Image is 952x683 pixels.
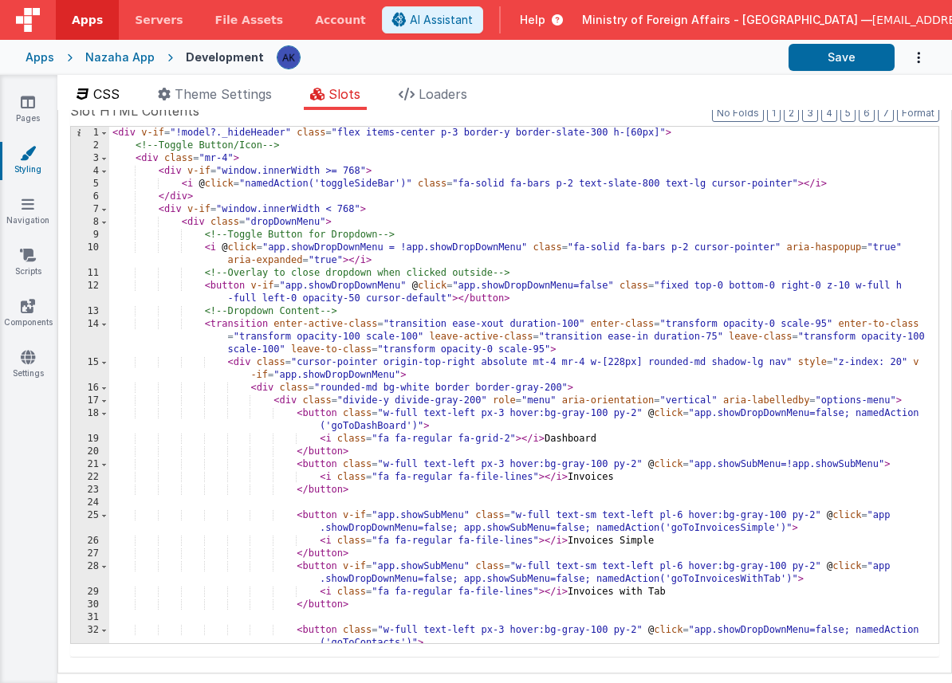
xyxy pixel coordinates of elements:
button: Options [895,41,926,74]
span: Servers [135,12,183,28]
span: Help [520,12,545,28]
div: 21 [71,458,109,471]
div: 26 [71,535,109,548]
div: 9 [71,229,109,241]
img: 1f6063d0be199a6b217d3045d703aa70 [277,46,300,69]
div: 8 [71,216,109,229]
div: 22 [71,471,109,484]
button: 2 [784,104,799,122]
div: 28 [71,560,109,586]
span: AI Assistant [410,12,473,28]
div: 30 [71,599,109,611]
div: Nazaha App [85,49,155,65]
div: 29 [71,586,109,599]
button: 3 [802,104,818,122]
div: 6 [71,190,109,203]
div: 12 [71,280,109,305]
span: Slots [328,86,360,102]
button: AI Assistant [382,6,483,33]
div: Apps [26,49,54,65]
div: 15 [71,356,109,382]
div: 2 [71,139,109,152]
span: Slot HTML Contents [70,101,199,120]
div: 10 [71,241,109,267]
span: Theme Settings [175,86,272,102]
span: CSS [93,86,120,102]
div: Development [186,49,264,65]
div: 1 [71,127,109,139]
button: Save [789,44,895,71]
div: 32 [71,624,109,650]
button: 6 [859,104,875,122]
div: 14 [71,318,109,356]
div: 17 [71,394,109,407]
button: 4 [821,104,837,122]
div: 13 [71,305,109,318]
div: 25 [71,509,109,535]
div: 31 [71,611,109,624]
span: Apps [72,12,103,28]
button: 7 [878,104,894,122]
div: 4 [71,165,109,178]
button: 1 [767,104,781,122]
div: 27 [71,548,109,560]
span: Loaders [419,86,467,102]
button: No Folds [712,104,764,122]
button: 5 [840,104,856,122]
div: 20 [71,446,109,458]
span: Ministry of Foreign Affairs - [GEOGRAPHIC_DATA] — [582,12,872,28]
div: 7 [71,203,109,216]
div: 3 [71,152,109,165]
div: 5 [71,178,109,190]
button: Format [897,104,939,122]
div: 11 [71,267,109,280]
div: 19 [71,433,109,446]
div: 23 [71,484,109,497]
div: 18 [71,407,109,433]
div: 24 [71,497,109,509]
span: File Assets [215,12,284,28]
div: 16 [71,382,109,394]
